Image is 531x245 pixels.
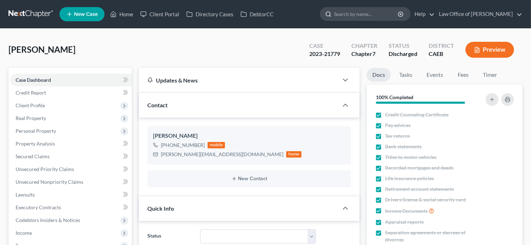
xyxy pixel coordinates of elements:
[309,50,340,58] div: 2023-21779
[429,42,454,50] div: District
[153,176,346,182] button: New Contact
[10,150,132,163] a: Secured Claims
[153,132,346,140] div: [PERSON_NAME]
[16,204,61,210] span: Executory Contracts
[376,94,413,100] strong: 100% Completed
[208,142,225,148] div: mobile
[183,8,237,21] a: Directory Cases
[385,196,466,203] span: Drivers license & social security card
[10,201,132,214] a: Executory Contracts
[16,192,35,198] span: Lawsuits
[385,164,453,171] span: Recorded mortgages and deeds
[351,42,377,50] div: Chapter
[385,154,436,161] span: Titles to motor vehicles
[237,8,277,21] a: DebtorCC
[429,50,454,58] div: CAEB
[385,132,410,139] span: Tax returns
[372,50,375,57] span: 7
[10,188,132,201] a: Lawsuits
[286,151,302,158] div: home
[367,68,391,82] a: Docs
[161,151,283,158] div: [PERSON_NAME][EMAIL_ADDRESS][DOMAIN_NAME]
[16,128,56,134] span: Personal Property
[309,42,340,50] div: Case
[74,12,98,17] span: New Case
[389,42,417,50] div: Status
[351,50,377,58] div: Chapter
[10,74,132,86] a: Case Dashboard
[144,229,197,244] label: Status
[16,141,55,147] span: Property Analysis
[385,111,448,118] span: Credit Counseling Certificate
[435,8,522,21] a: Law Office of [PERSON_NAME]
[16,153,50,159] span: Secured Claims
[465,42,514,58] button: Preview
[385,229,478,243] span: Separation agreements or decrees of divorces
[147,76,330,84] div: Updates & News
[385,175,434,182] span: Life insurance policies
[16,115,46,121] span: Real Property
[16,90,46,96] span: Credit Report
[16,217,80,223] span: Codebtors Insiders & Notices
[16,102,45,108] span: Client Profile
[10,137,132,150] a: Property Analysis
[107,8,137,21] a: Home
[9,44,75,55] span: [PERSON_NAME]
[10,86,132,99] a: Credit Report
[147,205,174,212] span: Quick Info
[411,8,435,21] a: Help
[421,68,449,82] a: Events
[452,68,474,82] a: Fees
[477,68,503,82] a: Timer
[137,8,183,21] a: Client Portal
[10,176,132,188] a: Unsecured Nonpriority Claims
[394,68,418,82] a: Tasks
[385,143,422,150] span: Bank statements
[385,186,454,193] span: Retirement account statements
[385,218,424,226] span: Appraisal reports
[16,166,74,172] span: Unsecured Priority Claims
[389,50,417,58] div: Discharged
[385,122,411,129] span: Pay advices
[16,77,51,83] span: Case Dashboard
[10,163,132,176] a: Unsecured Priority Claims
[16,230,32,236] span: Income
[334,7,399,21] input: Search by name...
[161,142,205,149] div: [PHONE_NUMBER]
[16,179,83,185] span: Unsecured Nonpriority Claims
[147,102,168,108] span: Contact
[385,207,428,215] span: Income Documents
